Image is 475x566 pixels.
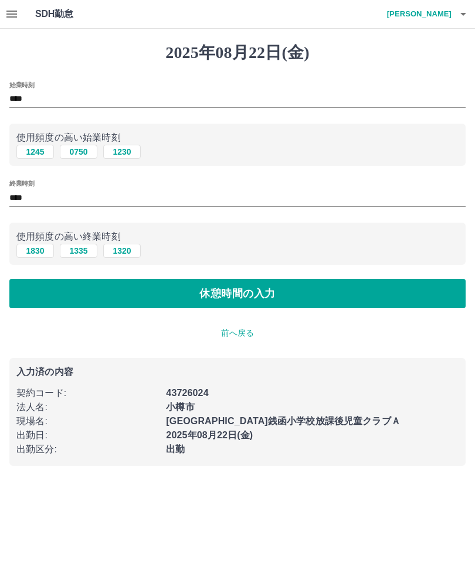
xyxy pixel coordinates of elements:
b: 2025年08月22日(金) [166,430,253,440]
p: 現場名 : [16,414,159,428]
p: 出勤区分 : [16,442,159,456]
p: 前へ戻る [9,327,466,339]
button: 休憩時間の入力 [9,279,466,308]
b: 43726024 [166,388,208,398]
button: 1320 [103,244,141,258]
p: 使用頻度の高い終業時刻 [16,230,459,244]
button: 0750 [60,145,97,159]
p: 契約コード : [16,386,159,400]
button: 1830 [16,244,54,258]
b: 出勤 [166,444,185,454]
p: 使用頻度の高い始業時刻 [16,131,459,145]
label: 始業時刻 [9,80,34,89]
b: [GEOGRAPHIC_DATA]銭函小学校放課後児童クラブＡ [166,416,401,426]
label: 終業時刻 [9,179,34,188]
p: 法人名 : [16,400,159,414]
button: 1245 [16,145,54,159]
h1: 2025年08月22日(金) [9,43,466,63]
p: 入力済の内容 [16,367,459,377]
button: 1230 [103,145,141,159]
button: 1335 [60,244,97,258]
p: 出勤日 : [16,428,159,442]
b: 小樽市 [166,402,194,412]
